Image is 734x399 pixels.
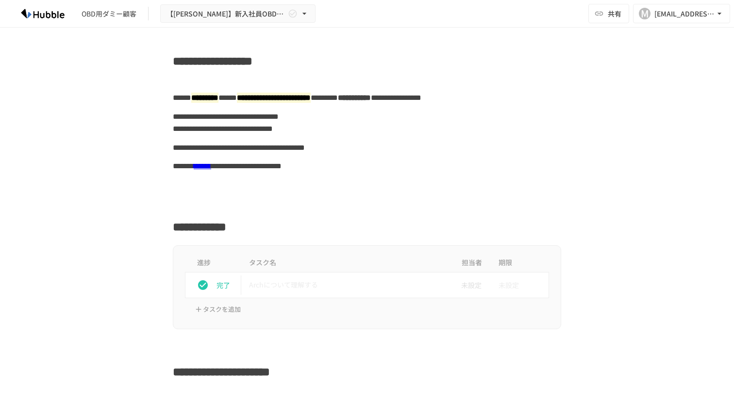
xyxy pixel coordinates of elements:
p: 完了 [217,280,237,290]
span: 未設定 [499,275,519,295]
div: [EMAIL_ADDRESS][DOMAIN_NAME] [654,8,715,20]
button: 共有 [588,4,629,23]
th: 進捗 [185,254,242,272]
th: 期限 [491,254,549,272]
button: タスクを追加 [193,302,243,317]
img: HzDRNkGCf7KYO4GfwKnzITak6oVsp5RHeZBEM1dQFiQ [12,6,74,21]
th: 担当者 [452,254,491,272]
span: 共有 [608,8,621,19]
p: Archについて理解する [249,279,444,291]
button: status [193,275,213,295]
span: 未設定 [453,280,482,290]
div: OBD用ダミー顧客 [82,9,136,19]
div: M [639,8,651,19]
table: task table [185,254,549,298]
button: M[EMAIL_ADDRESS][DOMAIN_NAME] [633,4,730,23]
th: タスク名 [241,254,452,272]
span: 【[PERSON_NAME]】新入社員OBD用Arch [167,8,286,20]
button: 【[PERSON_NAME]】新入社員OBD用Arch [160,4,316,23]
